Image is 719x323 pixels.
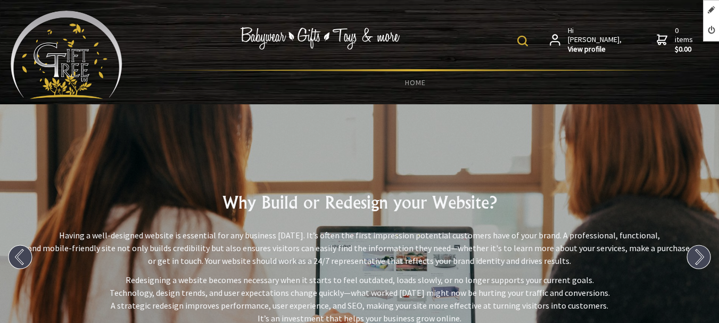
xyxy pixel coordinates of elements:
[517,36,528,46] img: product search
[675,26,695,54] span: 0 items
[568,45,623,54] strong: View profile
[9,229,710,267] p: Having a well-designed website is essential for any business [DATE]. It’s often the first impress...
[568,26,623,54] span: Hi [PERSON_NAME],
[657,26,695,54] a: 0 items$0.00
[11,11,122,99] img: Babyware - Gifts - Toys and more...
[122,71,708,94] a: HOME
[9,189,710,215] h2: Why Build or Redesign your Website?
[240,27,400,49] img: Babywear - Gifts - Toys & more
[550,26,623,54] a: Hi [PERSON_NAME],View profile
[675,45,695,54] strong: $0.00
